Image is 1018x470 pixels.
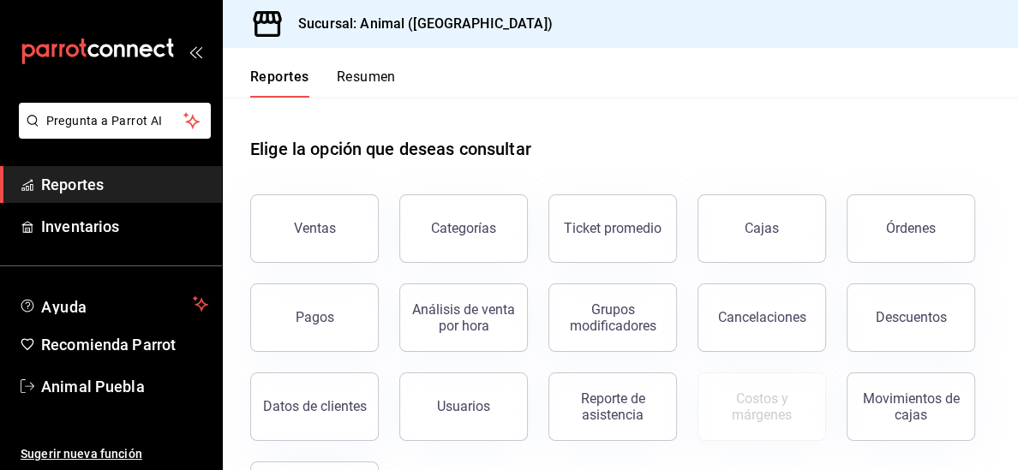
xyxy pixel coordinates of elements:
div: navigation tabs [250,68,396,98]
span: Reportes [41,173,208,196]
button: Contrata inventarios para ver este reporte [698,372,826,441]
button: Reportes [250,68,309,98]
button: Resumen [337,68,396,98]
div: Datos de clientes [263,398,367,414]
h1: Elige la opción que deseas consultar [250,136,531,162]
button: Pregunta a Parrot AI [19,103,211,139]
button: Movimientos de cajas [847,372,975,441]
button: Reporte de asistencia [548,372,677,441]
span: Ayuda [41,294,186,314]
button: Cancelaciones [698,283,826,352]
div: Usuarios [437,398,490,414]
span: Pregunta a Parrot AI [46,112,184,130]
div: Grupos modificadores [560,301,666,334]
span: Recomienda Parrot [41,333,208,356]
div: Pagos [296,309,334,325]
div: Reporte de asistencia [560,390,666,423]
button: Ventas [250,194,379,263]
span: Inventarios [41,215,208,238]
button: Ticket promedio [548,194,677,263]
button: Usuarios [399,372,528,441]
div: Análisis de venta por hora [410,301,517,334]
div: Cancelaciones [718,309,806,325]
div: Cajas [745,218,780,239]
div: Órdenes [886,220,936,236]
button: open_drawer_menu [189,45,202,58]
div: Categorías [431,220,496,236]
a: Pregunta a Parrot AI [12,124,211,142]
div: Ticket promedio [564,220,662,236]
div: Descuentos [876,309,947,325]
button: Grupos modificadores [548,283,677,352]
span: Sugerir nueva función [21,445,208,463]
button: Descuentos [847,283,975,352]
div: Costos y márgenes [709,390,815,423]
button: Datos de clientes [250,372,379,441]
span: Animal Puebla [41,375,208,398]
button: Pagos [250,283,379,352]
h3: Sucursal: Animal ([GEOGRAPHIC_DATA]) [284,14,553,34]
a: Cajas [698,194,826,263]
button: Categorías [399,194,528,263]
div: Movimientos de cajas [858,390,964,423]
button: Análisis de venta por hora [399,283,528,352]
button: Órdenes [847,194,975,263]
div: Ventas [294,220,336,236]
